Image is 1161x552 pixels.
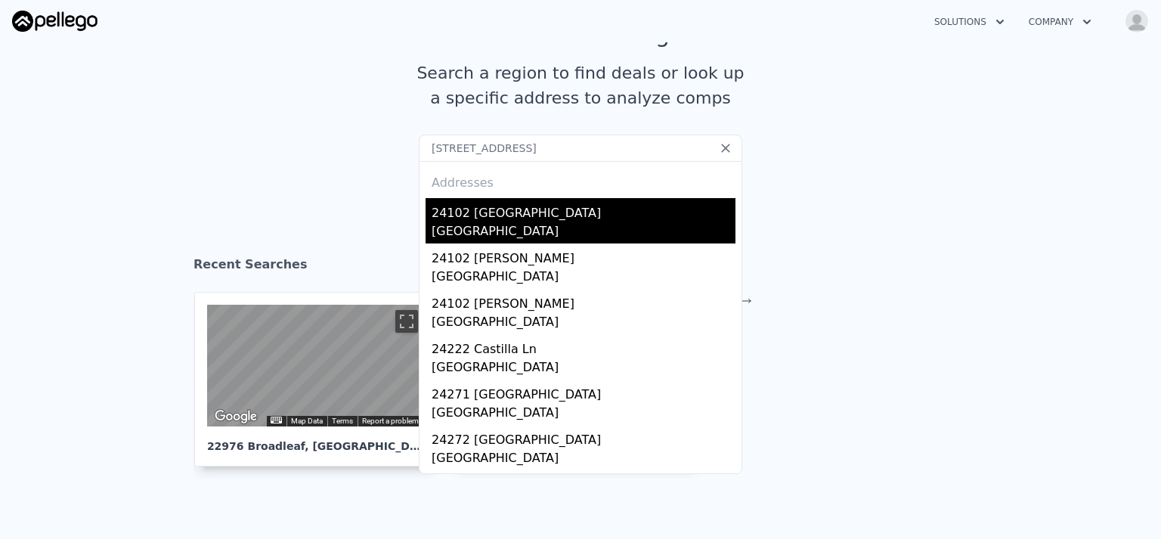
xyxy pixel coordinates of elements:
[1017,8,1104,36] button: Company
[207,305,423,426] div: Map
[207,426,423,454] div: 22976 Broadleaf , [GEOGRAPHIC_DATA]
[362,417,419,425] a: Report a problem
[432,380,735,404] div: 24271 [GEOGRAPHIC_DATA]
[291,416,323,426] button: Map Data
[432,198,735,222] div: 24102 [GEOGRAPHIC_DATA]
[211,407,261,426] a: Open this area in Google Maps (opens a new window)
[432,222,735,243] div: [GEOGRAPHIC_DATA]
[419,135,742,162] input: Search an address or region...
[271,417,281,423] button: Keyboard shortcuts
[207,305,423,426] div: Street View
[432,425,735,449] div: 24272 [GEOGRAPHIC_DATA]
[12,11,98,32] img: Pellego
[411,60,750,110] div: Search a region to find deals or look up a specific address to analyze comps
[922,8,1017,36] button: Solutions
[426,162,735,198] div: Addresses
[193,243,967,292] div: Recent Searches
[432,404,735,425] div: [GEOGRAPHIC_DATA]
[432,470,735,495] div: 24221 [GEOGRAPHIC_DATA]
[432,289,735,313] div: 24102 [PERSON_NAME]
[1125,9,1149,33] img: avatar
[432,358,735,380] div: [GEOGRAPHIC_DATA]
[432,334,735,358] div: 24222 Castilla Ln
[432,268,735,289] div: [GEOGRAPHIC_DATA]
[432,449,735,470] div: [GEOGRAPHIC_DATA]
[395,310,418,333] button: Toggle fullscreen view
[432,243,735,268] div: 24102 [PERSON_NAME]
[332,417,353,425] a: Terms
[211,407,261,426] img: Google
[194,292,448,467] a: Map 22976 Broadleaf, [GEOGRAPHIC_DATA]
[432,313,735,334] div: [GEOGRAPHIC_DATA]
